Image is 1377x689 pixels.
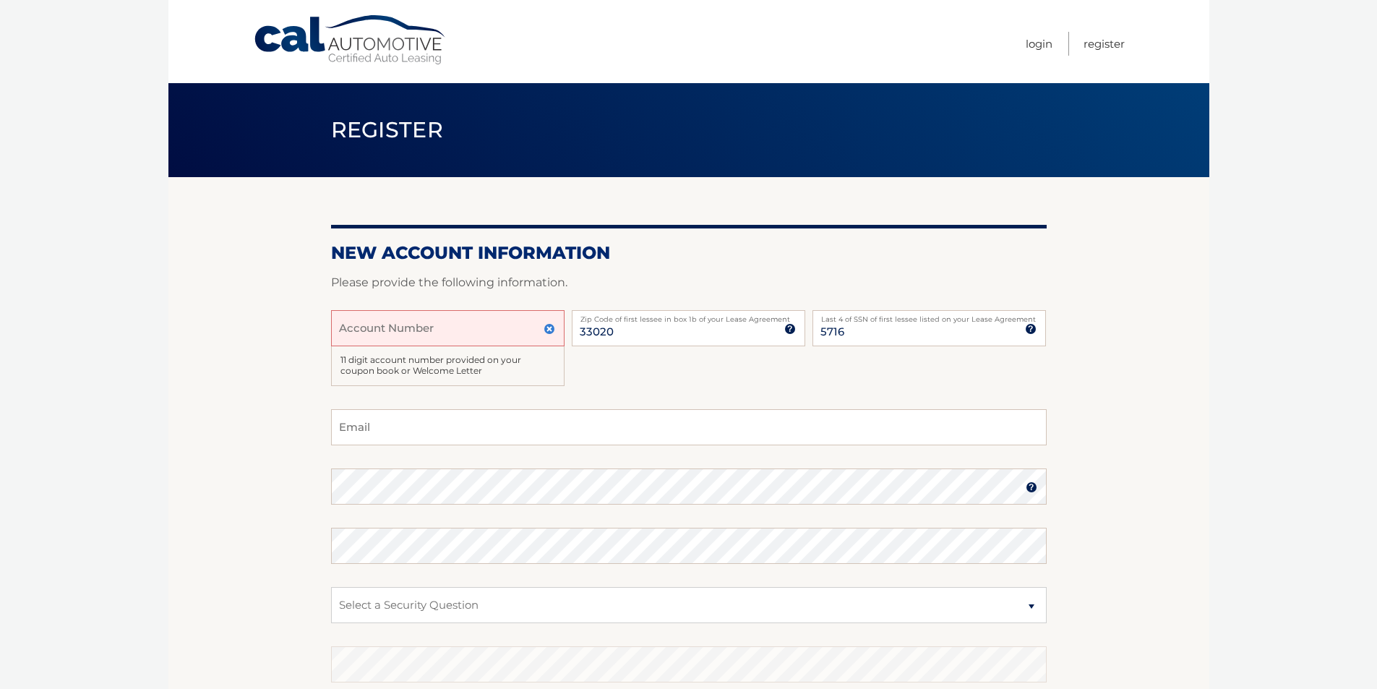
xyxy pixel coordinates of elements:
[1026,482,1037,493] img: tooltip.svg
[331,409,1047,445] input: Email
[331,310,565,346] input: Account Number
[572,310,805,346] input: Zip Code
[572,310,805,322] label: Zip Code of first lessee in box 1b of your Lease Agreement
[331,242,1047,264] h2: New Account Information
[784,323,796,335] img: tooltip.svg
[812,310,1046,346] input: SSN or EIN (last 4 digits only)
[253,14,448,66] a: Cal Automotive
[812,310,1046,322] label: Last 4 of SSN of first lessee listed on your Lease Agreement
[331,273,1047,293] p: Please provide the following information.
[331,346,565,386] div: 11 digit account number provided on your coupon book or Welcome Letter
[1026,32,1052,56] a: Login
[1025,323,1037,335] img: tooltip.svg
[544,323,555,335] img: close.svg
[1084,32,1125,56] a: Register
[331,116,444,143] span: Register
